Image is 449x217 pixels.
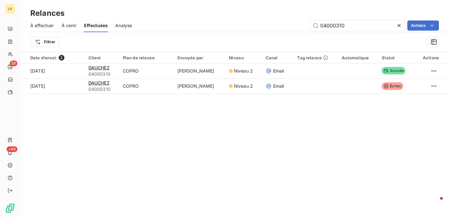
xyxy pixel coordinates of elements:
[382,82,403,90] span: Échec
[382,55,410,60] div: Statut
[30,55,81,61] div: Date d’envoi
[273,83,284,89] span: Email
[310,21,405,31] input: Rechercher
[115,22,132,29] span: Analyse
[7,146,17,152] span: +99
[88,80,110,85] span: DAUCHEZ
[30,22,54,29] span: À effectuer
[59,55,64,61] span: 2
[174,63,225,79] td: [PERSON_NAME]
[177,55,221,60] div: Envoyée par
[119,79,174,94] td: COPRO
[174,79,225,94] td: [PERSON_NAME]
[20,79,85,94] td: [DATE]
[119,63,174,79] td: COPRO
[234,68,253,74] span: Niveau 2
[88,65,110,70] span: DAUCHEZ
[273,68,284,74] span: Email
[5,4,15,14] div: LR
[5,203,15,213] img: Logo LeanPay
[234,83,253,89] span: Niveau 2
[62,22,76,29] span: À venir
[30,37,59,47] button: Filtrer
[229,55,258,60] div: Niveau
[342,55,374,60] div: Automatique
[30,8,64,19] h3: Relances
[428,196,443,211] iframe: Intercom live chat
[297,55,334,60] div: Tag relance
[123,55,170,60] div: Plan de relance
[382,67,405,74] span: Succès
[266,55,290,60] div: Canal
[88,55,101,60] span: Client
[418,55,439,60] div: Actions
[88,71,115,77] span: 04000310
[10,61,17,66] span: 55
[20,63,85,79] td: [DATE]
[84,22,108,29] span: Effectuées
[88,86,115,92] span: 04000310
[407,21,439,31] button: Actions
